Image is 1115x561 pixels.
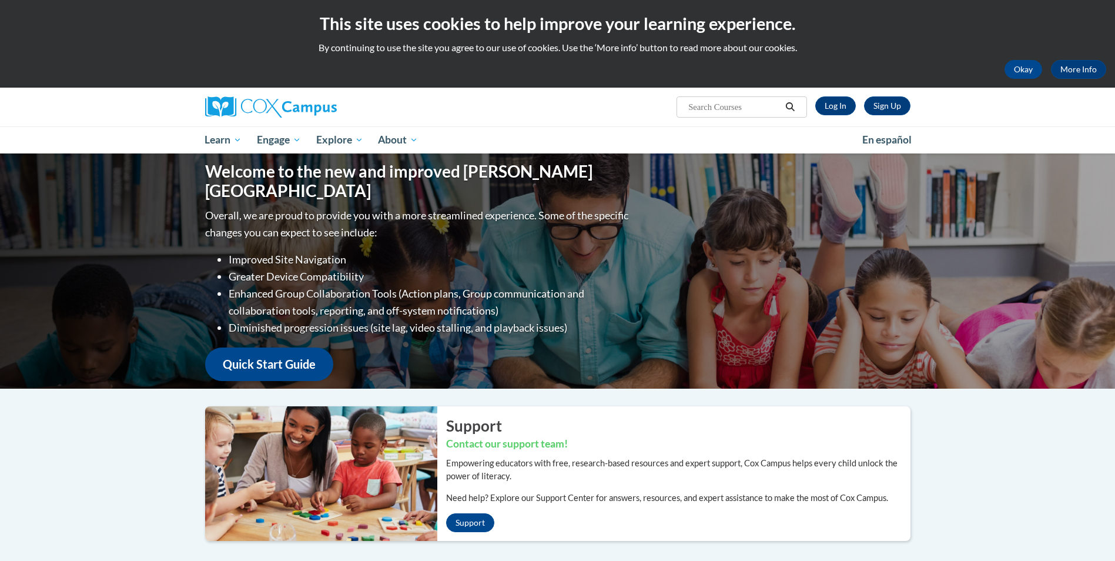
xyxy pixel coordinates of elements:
[1004,60,1042,79] button: Okay
[196,406,437,540] img: ...
[687,100,781,114] input: Search Courses
[9,41,1106,54] p: By continuing to use the site you agree to our use of cookies. Use the ‘More info’ button to read...
[378,133,418,147] span: About
[1051,60,1106,79] a: More Info
[229,319,631,336] li: Diminished progression issues (site lag, video stalling, and playback issues)
[205,207,631,241] p: Overall, we are proud to provide you with a more streamlined experience. Some of the specific cha...
[370,126,426,153] a: About
[257,133,301,147] span: Engage
[446,437,910,452] h3: Contact our support team!
[187,126,928,153] div: Main menu
[316,133,363,147] span: Explore
[855,128,919,152] a: En español
[309,126,371,153] a: Explore
[446,415,910,436] h2: Support
[446,492,910,505] p: Need help? Explore our Support Center for answers, resources, and expert assistance to make the m...
[229,268,631,285] li: Greater Device Compatibility
[9,12,1106,35] h2: This site uses cookies to help improve your learning experience.
[249,126,309,153] a: Engage
[781,100,799,114] button: Search
[205,96,337,118] img: Cox Campus
[229,285,631,319] li: Enhanced Group Collaboration Tools (Action plans, Group communication and collaboration tools, re...
[446,457,910,483] p: Empowering educators with free, research-based resources and expert support, Cox Campus helps eve...
[229,251,631,268] li: Improved Site Navigation
[864,96,910,115] a: Register
[205,348,333,381] a: Quick Start Guide
[205,96,428,118] a: Cox Campus
[862,133,912,146] span: En español
[205,162,631,201] h1: Welcome to the new and improved [PERSON_NAME][GEOGRAPHIC_DATA]
[446,513,494,532] a: Support
[197,126,250,153] a: Learn
[815,96,856,115] a: Log In
[205,133,242,147] span: Learn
